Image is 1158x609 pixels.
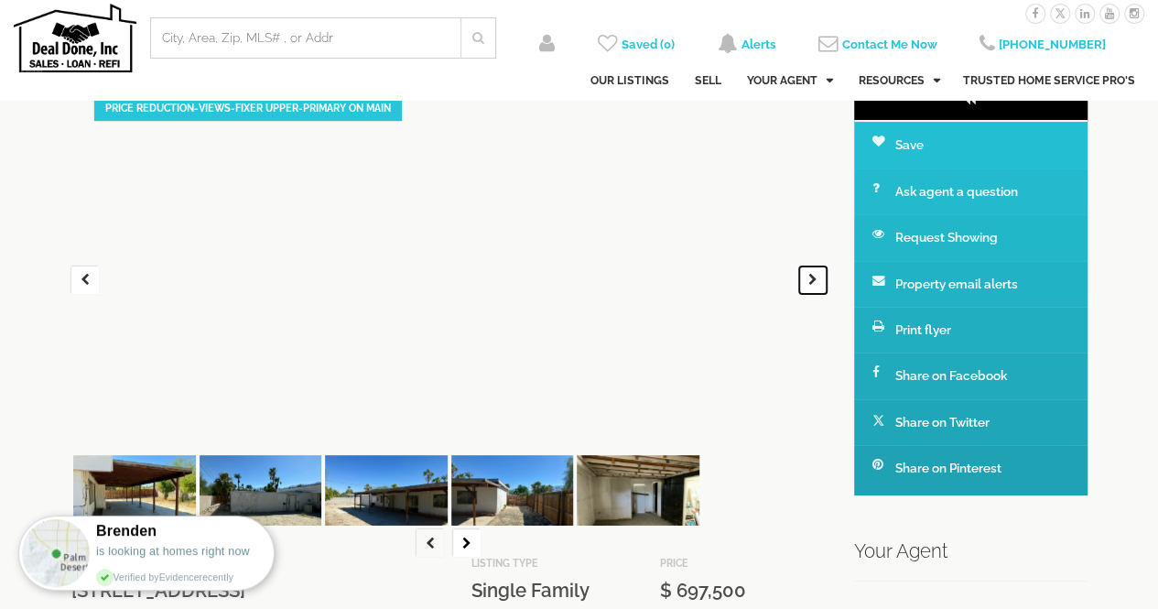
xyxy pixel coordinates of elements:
[162,28,449,47] input: City, Area, Zip, MLS# , or Addr
[718,38,775,53] a: alerts
[325,455,448,547] img: Listing Thumbnail Image 10
[114,572,234,582] span: Verified by recently
[854,169,1088,214] a: Ask agent a question
[741,38,775,51] span: Alerts
[235,103,298,114] span: Fixer Upper
[1124,5,1144,20] a: instagram
[451,455,574,547] img: Listing Thumbnail Image 11
[622,38,675,51] span: Saved (0)
[854,122,1088,168] a: Save
[73,455,196,547] img: Listing Thumbnail Image 8
[1099,5,1120,20] a: youtube
[859,59,940,103] a: Resources
[854,399,1088,445] a: Share on Twitter
[747,59,833,103] a: Agents
[598,38,675,53] a: saved properties
[854,307,1088,353] a: Print flyer
[895,137,924,152] span: Save
[854,523,1088,581] h2: Your Agent
[1050,5,1070,20] a: twitter
[22,519,90,587] img: static
[94,98,402,120] div: - - -
[1025,5,1045,20] a: facebook
[841,38,936,51] span: Contact Me Now
[660,577,827,605] div: $ 697,500
[159,572,200,582] a: Evidence
[96,523,157,538] span: Brenden
[999,38,1106,51] span: [PHONE_NUMBER]
[471,557,655,571] div: Listing Type
[695,59,721,103] a: Sell
[471,577,655,605] div: Single Family
[200,455,322,547] img: Listing Thumbnail Image 9
[1075,5,1095,20] a: linkedin
[96,543,250,560] div: is looking at homes right now
[854,261,1088,307] a: Property email alerts
[660,557,827,571] div: Price
[979,38,1106,53] a: [PHONE_NUMBER]
[303,103,391,114] span: Primary on Main
[963,59,1135,103] a: Trusted Home Service Pro's
[539,38,555,53] a: logout
[854,353,1088,398] a: Share on Facebook
[199,103,231,114] span: Views
[14,4,136,72] img: Deal Done, Inc Logo
[577,455,699,547] img: Listing Thumbnail Image 12
[105,103,194,114] span: Price Reduction
[854,445,1088,495] button: Share on Pinterest
[854,214,1088,260] a: Request Showing
[817,38,936,53] a: Contact Me Now
[590,59,668,103] a: Our Listings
